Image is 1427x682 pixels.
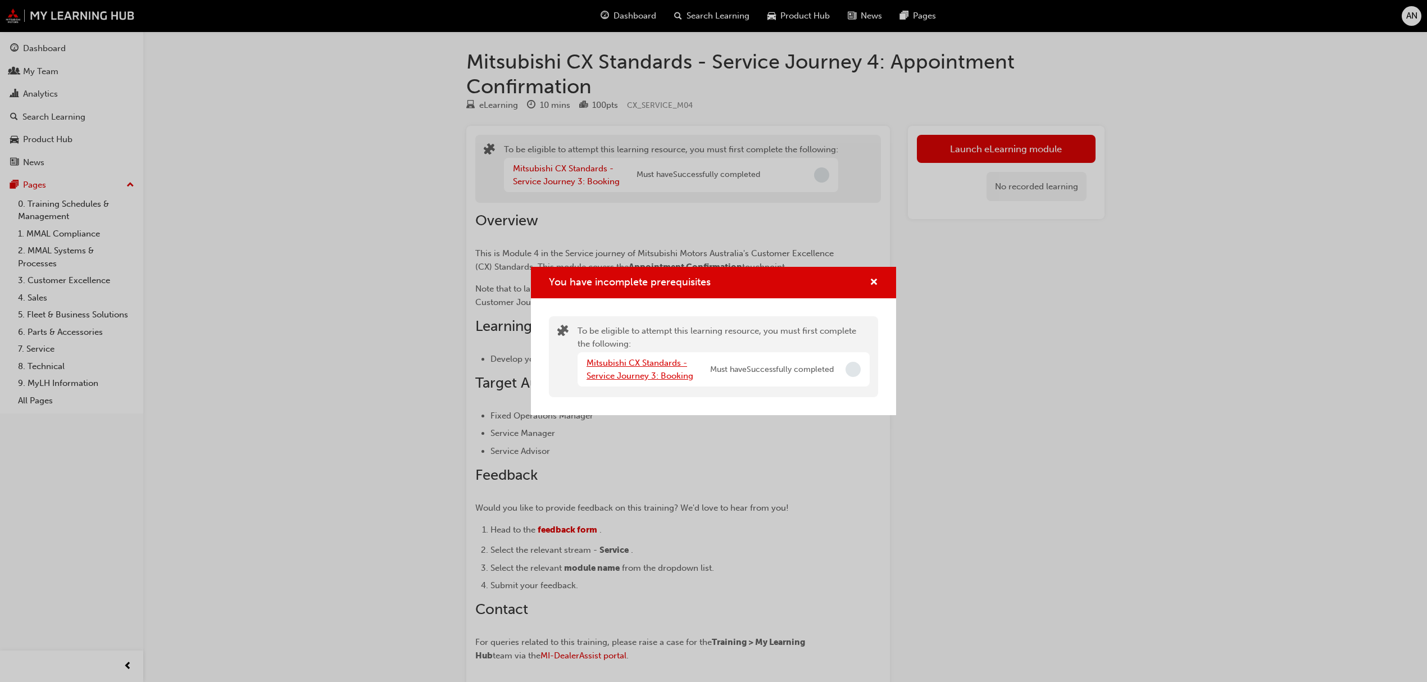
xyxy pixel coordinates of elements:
div: To be eligible to attempt this learning resource, you must first complete the following: [578,325,870,389]
span: You have incomplete prerequisites [549,276,711,288]
span: cross-icon [870,278,878,288]
span: Incomplete [846,362,861,377]
button: cross-icon [870,276,878,290]
a: Mitsubishi CX Standards - Service Journey 3: Booking [587,358,693,381]
span: puzzle-icon [557,326,569,339]
span: Must have Successfully completed [710,363,834,376]
div: You have incomplete prerequisites [531,267,896,416]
